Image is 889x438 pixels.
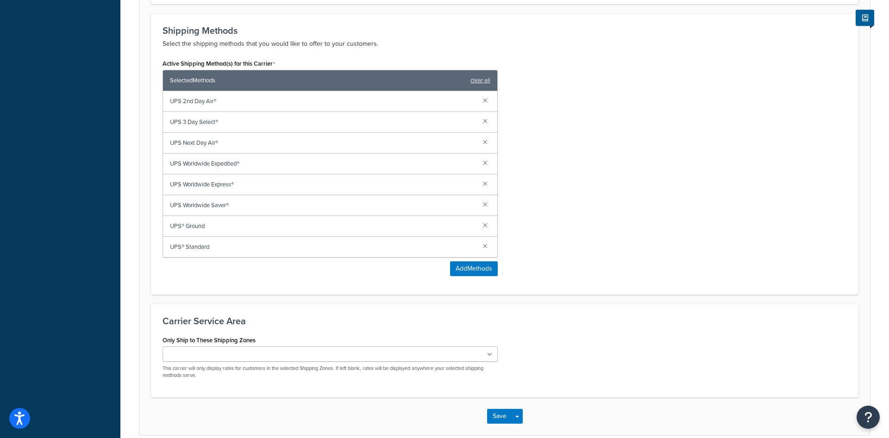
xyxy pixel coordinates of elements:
[163,38,847,49] p: Select the shipping methods that you would like to offer to your customers.
[163,316,847,326] h3: Carrier Service Area
[170,178,476,191] span: UPS Worldwide Express®
[170,220,476,233] span: UPS® Ground
[487,409,512,424] button: Save
[170,116,476,129] span: UPS 3 Day Select®
[170,199,476,212] span: UPS Worldwide Saver®
[170,241,476,253] span: UPS® Standard
[163,365,498,379] p: This carrier will only display rates for customers in the selected Shipping Zones. If left blank,...
[163,60,275,68] label: Active Shipping Method(s) for this Carrier
[163,337,256,344] label: Only Ship to These Shipping Zones
[163,25,847,36] h3: Shipping Methods
[857,406,880,429] button: Open Resource Center
[170,95,476,108] span: UPS 2nd Day Air®
[170,136,476,149] span: UPS Next Day Air®
[856,10,874,26] button: Show Help Docs
[450,261,498,276] button: AddMethods
[170,74,466,87] span: Selected Methods
[170,157,476,170] span: UPS Worldwide Expedited®
[470,74,490,87] a: clear all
